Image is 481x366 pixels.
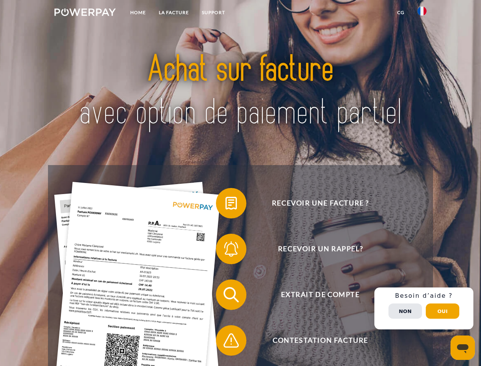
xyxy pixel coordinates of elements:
img: qb_bell.svg [222,239,241,258]
span: Contestation Facture [227,325,414,356]
button: Recevoir une facture ? [216,188,414,218]
img: fr [417,6,427,16]
span: Recevoir un rappel? [227,234,414,264]
button: Oui [426,303,459,319]
a: LA FACTURE [152,6,195,19]
h3: Besoin d’aide ? [379,292,469,300]
a: Home [124,6,152,19]
img: qb_warning.svg [222,331,241,350]
img: qb_search.svg [222,285,241,304]
img: qb_bill.svg [222,194,241,213]
button: Extrait de compte [216,279,414,310]
button: Non [388,303,422,319]
iframe: Bouton de lancement de la fenêtre de messagerie [451,335,475,360]
div: Schnellhilfe [374,287,473,329]
a: CG [391,6,411,19]
img: title-powerpay_fr.svg [73,37,408,146]
a: Support [195,6,232,19]
img: logo-powerpay-white.svg [54,8,116,16]
button: Contestation Facture [216,325,414,356]
span: Recevoir une facture ? [227,188,414,218]
span: Extrait de compte [227,279,414,310]
button: Recevoir un rappel? [216,234,414,264]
